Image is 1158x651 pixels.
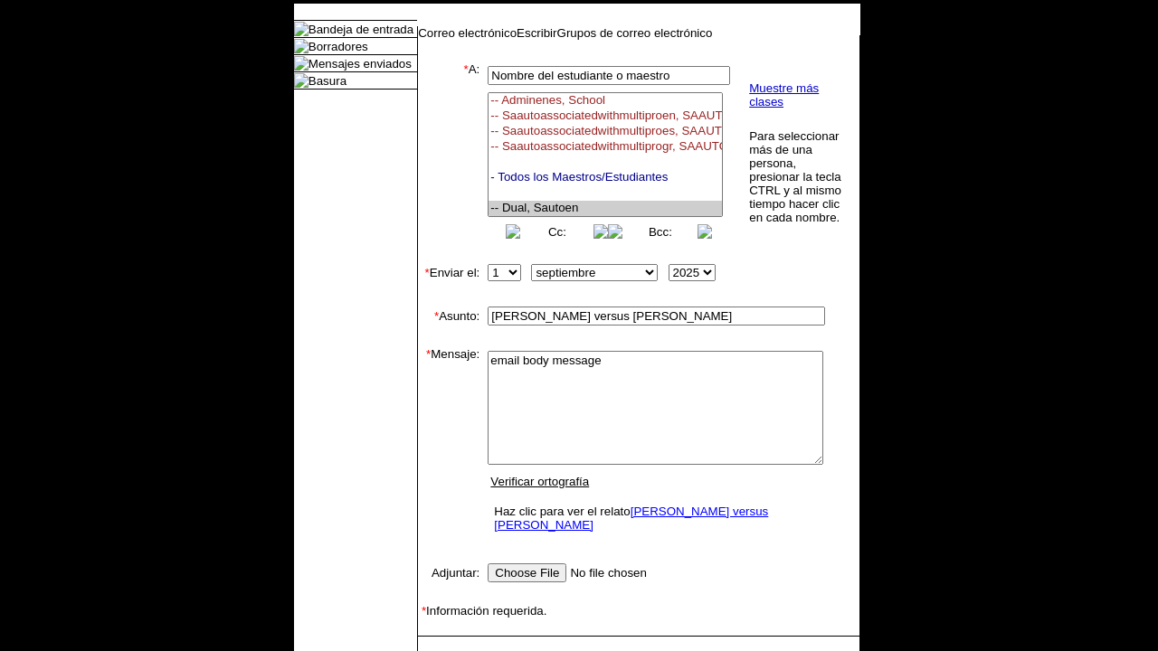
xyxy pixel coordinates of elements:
[479,444,480,445] img: spacer.gif
[308,74,346,88] a: Basura
[490,475,589,488] a: Verificar ortografía
[494,505,768,532] a: [PERSON_NAME] versus [PERSON_NAME]
[489,170,722,185] option: - Todos los Maestros/Estudiantes
[489,93,722,108] option: -- Adminenes, School
[418,542,436,560] img: spacer.gif
[593,224,608,239] img: button_right.png
[418,347,479,542] td: Mensaje:
[698,224,712,239] img: button_right.png
[308,40,368,53] a: Borradores
[608,224,622,239] img: button_left.png
[649,225,672,239] a: Bcc:
[479,572,480,573] img: spacer.gif
[557,26,713,40] a: Grupos de correo electrónico
[418,285,436,303] img: spacer.gif
[489,124,722,139] option: -- Saautoassociatedwithmultiproes, SAAUTOASSOCIATEDWITHMULTIPROGRAMES
[418,560,479,586] td: Adjuntar:
[749,81,819,108] a: Muestre más clases
[294,39,308,53] img: folder_icon.gif
[748,128,845,225] td: Para seleccionar más de una persona, presionar la tecla CTRL y al mismo tiempo hacer clic en cada...
[294,22,308,36] img: folder_icon.gif
[418,62,479,242] td: A:
[418,329,436,347] img: spacer.gif
[294,56,308,71] img: folder_icon.gif
[489,139,722,155] option: -- Saautoassociatedwithmultiprogr, SAAUTOASSOCIATEDWITHMULTIPROGRAMCLA
[418,637,432,650] img: spacer.gif
[418,303,479,329] td: Asunto:
[294,73,308,88] img: folder_icon.gif
[479,148,484,157] img: spacer.gif
[418,618,436,636] img: spacer.gif
[418,242,436,260] img: spacer.gif
[548,225,566,239] a: Cc:
[418,636,419,637] img: spacer.gif
[517,26,556,40] a: Escribir
[308,23,413,36] a: Bandeja de entrada
[479,272,480,273] img: spacer.gif
[489,500,821,536] td: Haz clic para ver el relato
[418,260,479,285] td: Enviar el:
[489,108,722,124] option: -- Saautoassociatedwithmultiproen, SAAUTOASSOCIATEDWITHMULTIPROGRAMEN
[418,604,859,618] td: Información requerida.
[308,57,412,71] a: Mensajes enviados
[479,316,480,316] img: spacer.gif
[489,201,722,216] option: -- Dual, Sautoen
[418,26,517,40] a: Correo electrónico
[418,586,436,604] img: spacer.gif
[506,224,520,239] img: button_left.png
